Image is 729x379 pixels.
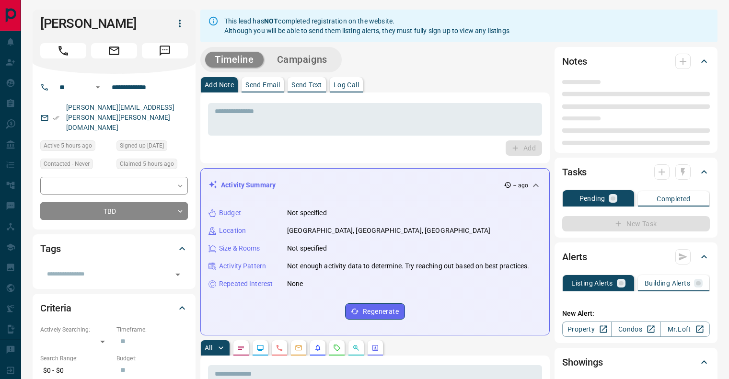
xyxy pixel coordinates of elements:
p: [GEOGRAPHIC_DATA], [GEOGRAPHIC_DATA], [GEOGRAPHIC_DATA] [287,226,490,236]
a: Condos [611,322,660,337]
p: Pending [579,195,605,202]
p: Building Alerts [645,280,690,287]
p: New Alert: [562,309,710,319]
p: Not enough activity data to determine. Try reaching out based on best practices. [287,261,530,271]
p: All [205,345,212,351]
svg: Opportunities [352,344,360,352]
div: Tags [40,237,188,260]
div: Tasks [562,161,710,184]
h2: Showings [562,355,603,370]
svg: Emails [295,344,302,352]
button: Open [171,268,185,281]
p: None [287,279,303,289]
p: Budget [219,208,241,218]
span: Call [40,43,86,58]
p: Send Text [291,81,322,88]
a: Mr.Loft [660,322,710,337]
svg: Listing Alerts [314,344,322,352]
p: Send Email [245,81,280,88]
p: Not specified [287,243,327,253]
p: Timeframe: [116,325,188,334]
p: Activity Summary [221,180,276,190]
div: TBD [40,202,188,220]
svg: Calls [276,344,283,352]
svg: Agent Actions [371,344,379,352]
h2: Notes [562,54,587,69]
div: Sun Sep 14 2025 [116,159,188,172]
p: Activity Pattern [219,261,266,271]
h1: [PERSON_NAME] [40,16,157,31]
p: $0 - $0 [40,363,112,379]
svg: Email Verified [53,115,59,121]
div: Notes [562,50,710,73]
p: Actively Searching: [40,325,112,334]
p: Completed [657,195,691,202]
p: Not specified [287,208,327,218]
span: Message [142,43,188,58]
button: Timeline [205,52,264,68]
a: Property [562,322,612,337]
p: Log Call [334,81,359,88]
div: Wed Sep 03 2025 [116,140,188,154]
div: Sun Sep 14 2025 [40,140,112,154]
p: Location [219,226,246,236]
a: [PERSON_NAME][EMAIL_ADDRESS][PERSON_NAME][PERSON_NAME][DOMAIN_NAME] [66,103,174,131]
span: Contacted - Never [44,159,90,169]
p: Budget: [116,354,188,363]
h2: Criteria [40,300,71,316]
span: Signed up [DATE] [120,141,164,150]
span: Active 5 hours ago [44,141,92,150]
p: Add Note [205,81,234,88]
h2: Tags [40,241,60,256]
div: Criteria [40,297,188,320]
span: Email [91,43,137,58]
div: This lead has completed registration on the website. Although you will be able to send them listi... [224,12,509,39]
p: -- ago [513,181,528,190]
h2: Alerts [562,249,587,264]
svg: Lead Browsing Activity [256,344,264,352]
button: Regenerate [345,303,405,320]
button: Campaigns [267,52,337,68]
div: Alerts [562,245,710,268]
div: Showings [562,351,710,374]
span: Claimed 5 hours ago [120,159,174,169]
h2: Tasks [562,164,587,180]
button: Open [92,81,104,93]
strong: NOT [264,17,278,25]
svg: Notes [237,344,245,352]
p: Size & Rooms [219,243,260,253]
p: Listing Alerts [571,280,613,287]
svg: Requests [333,344,341,352]
p: Search Range: [40,354,112,363]
div: Activity Summary-- ago [208,176,542,194]
p: Repeated Interest [219,279,273,289]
